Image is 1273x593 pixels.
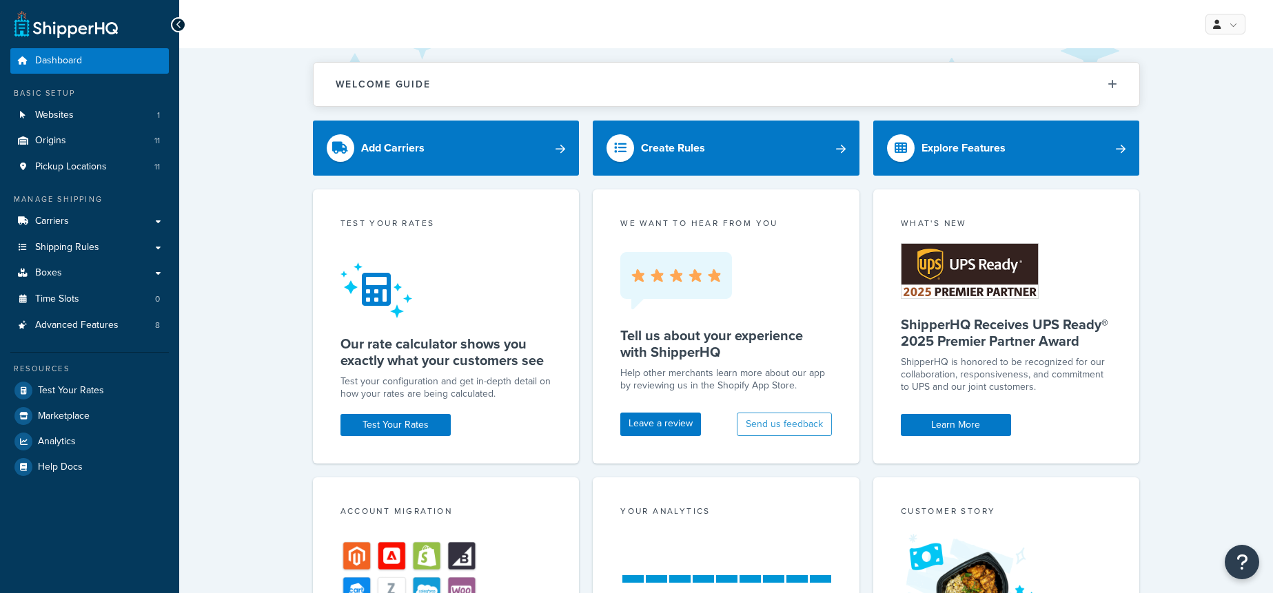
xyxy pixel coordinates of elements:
[340,335,552,368] h5: Our rate calculator shows you exactly what your customers see
[155,320,160,331] span: 8
[901,356,1112,393] p: ShipperHQ is honored to be recognized for our collaboration, responsiveness, and commitment to UP...
[620,327,832,360] h5: Tell us about your experience with ShipperHQ
[336,79,431,90] h2: Welcome Guide
[361,138,425,158] div: Add Carriers
[313,121,580,176] a: Add Carriers
[155,293,160,305] span: 0
[901,505,1112,521] div: Customer Story
[10,103,169,128] a: Websites1
[10,128,169,154] li: Origins
[10,194,169,205] div: Manage Shipping
[35,135,66,147] span: Origins
[35,161,107,173] span: Pickup Locations
[10,103,169,128] li: Websites
[10,455,169,479] a: Help Docs
[10,235,169,260] a: Shipping Rules
[1225,545,1259,579] button: Open Resource Center
[340,217,552,233] div: Test your rates
[593,121,859,176] a: Create Rules
[620,505,832,521] div: Your Analytics
[737,413,832,436] button: Send us feedback
[35,320,119,331] span: Advanced Features
[921,138,1006,158] div: Explore Features
[340,414,451,436] a: Test Your Rates
[10,154,169,180] li: Pickup Locations
[10,260,169,286] a: Boxes
[10,154,169,180] a: Pickup Locations11
[314,63,1139,106] button: Welcome Guide
[10,404,169,428] a: Marketplace
[873,121,1140,176] a: Explore Features
[10,287,169,312] li: Time Slots
[10,363,169,375] div: Resources
[641,138,705,158] div: Create Rules
[38,410,90,422] span: Marketplace
[10,429,169,454] a: Analytics
[35,110,74,121] span: Websites
[154,161,160,173] span: 11
[620,367,832,392] p: Help other merchants learn more about our app by reviewing us in the Shopify App Store.
[35,216,69,227] span: Carriers
[901,316,1112,349] h5: ShipperHQ Receives UPS Ready® 2025 Premier Partner Award
[10,378,169,403] a: Test Your Rates
[340,505,552,521] div: Account Migration
[10,87,169,99] div: Basic Setup
[35,267,62,279] span: Boxes
[901,217,1112,233] div: What's New
[38,385,104,397] span: Test Your Rates
[10,128,169,154] a: Origins11
[35,293,79,305] span: Time Slots
[340,375,552,400] div: Test your configuration and get in-depth detail on how your rates are being calculated.
[10,287,169,312] a: Time Slots0
[38,436,76,448] span: Analytics
[38,461,83,473] span: Help Docs
[620,413,701,436] a: Leave a review
[10,313,169,338] a: Advanced Features8
[154,135,160,147] span: 11
[35,242,99,253] span: Shipping Rules
[620,217,832,229] p: we want to hear from you
[10,48,169,74] a: Dashboard
[10,209,169,234] a: Carriers
[157,110,160,121] span: 1
[10,313,169,338] li: Advanced Features
[35,55,82,67] span: Dashboard
[901,414,1011,436] a: Learn More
